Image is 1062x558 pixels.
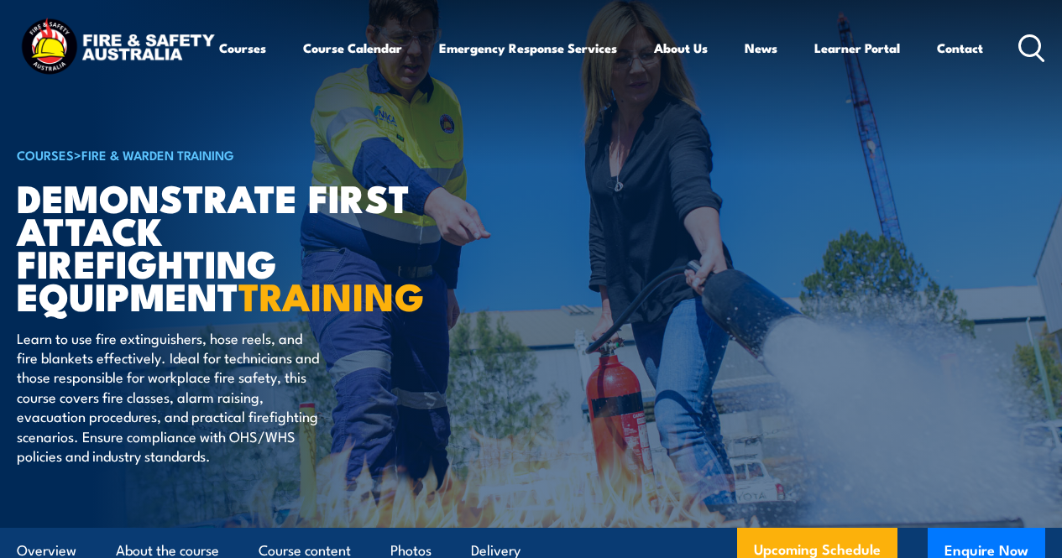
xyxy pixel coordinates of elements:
strong: TRAINING [238,266,425,324]
p: Learn to use fire extinguishers, hose reels, and fire blankets effectively. Ideal for technicians... [17,328,323,466]
a: Emergency Response Services [439,28,617,68]
a: Course Calendar [303,28,402,68]
a: News [745,28,777,68]
a: Learner Portal [814,28,900,68]
h6: > [17,144,432,164]
a: Courses [219,28,266,68]
a: COURSES [17,145,74,164]
a: Contact [937,28,983,68]
a: Fire & Warden Training [81,145,234,164]
h1: Demonstrate First Attack Firefighting Equipment [17,180,432,312]
a: About Us [654,28,708,68]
